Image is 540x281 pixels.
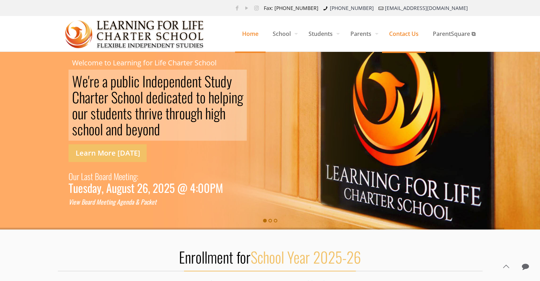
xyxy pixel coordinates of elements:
[211,105,214,121] div: i
[149,105,152,121] div: i
[111,89,118,105] div: S
[382,23,426,44] span: Contact Us
[135,89,140,105] div: o
[88,73,89,89] div: '
[196,183,198,192] div: :
[208,89,214,105] div: h
[76,198,80,206] div: w
[128,73,131,89] div: l
[99,169,103,183] div: o
[85,89,90,105] div: a
[95,169,99,183] div: B
[137,183,142,192] div: 2
[117,198,120,206] div: A
[87,198,90,206] div: a
[87,169,91,183] div: s
[139,105,144,121] div: h
[204,73,211,89] div: S
[100,121,103,137] div: l
[122,169,125,183] div: e
[214,105,220,121] div: g
[129,89,135,105] div: o
[122,73,128,89] div: b
[178,89,181,105] div: t
[58,248,482,266] h2: Enrollment for
[186,73,192,89] div: e
[426,16,482,52] a: ParentSquare ⧉
[158,183,164,192] div: 0
[227,73,232,89] div: y
[169,105,175,121] div: h
[69,198,157,206] a: View Board Meeting Agenda & Packet
[143,121,148,137] div: o
[187,89,193,105] div: d
[106,121,111,137] div: a
[69,183,73,192] div: T
[127,105,132,121] div: s
[108,198,110,206] div: i
[220,105,225,121] div: h
[157,105,163,121] div: e
[175,105,179,121] div: r
[151,73,157,89] div: d
[84,198,87,206] div: o
[190,183,196,192] div: 4
[144,198,146,206] div: a
[210,183,216,192] div: P
[90,198,92,206] div: r
[137,121,143,137] div: y
[92,198,95,206] div: d
[131,198,134,206] div: a
[106,198,108,206] div: t
[229,89,231,105] div: i
[148,183,150,192] div: ,
[73,183,78,192] div: u
[83,121,89,137] div: h
[69,198,72,206] div: V
[69,169,223,192] a: Our Last Board Meeting: Tuesday, August 26, 2025 @ 4:00PM
[72,59,217,67] rs-layer: Welcome to Learning for Life Charter School
[211,73,215,89] div: t
[65,16,204,52] a: Learning for Life Charter School
[253,4,260,11] a: Instagram icon
[243,4,251,11] a: YouTube icon
[94,89,98,105] div: t
[117,183,122,192] div: g
[69,169,73,183] div: O
[65,16,204,52] img: Home
[154,121,160,137] div: d
[116,73,122,89] div: u
[123,198,126,206] div: e
[152,89,158,105] div: e
[146,89,152,105] div: d
[123,89,129,105] div: h
[142,183,148,192] div: 6
[69,144,147,162] a: Learn More [DATE]
[169,73,175,89] div: e
[72,73,82,89] div: W
[91,105,96,121] div: s
[127,183,131,192] div: s
[134,73,140,89] div: c
[94,121,100,137] div: o
[78,183,83,192] div: e
[96,105,100,121] div: t
[123,105,127,121] div: t
[266,16,301,52] a: School
[73,198,76,206] div: e
[122,183,127,192] div: u
[104,89,108,105] div: r
[87,183,92,192] div: d
[234,4,241,11] a: Facebook icon
[100,105,105,121] div: u
[200,89,206,105] div: o
[148,121,154,137] div: n
[97,183,102,192] div: y
[89,121,94,137] div: o
[198,73,202,89] div: t
[100,198,103,206] div: e
[204,183,210,192] div: 0
[343,23,382,44] span: Parents
[130,169,133,183] div: n
[220,89,223,105] div: l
